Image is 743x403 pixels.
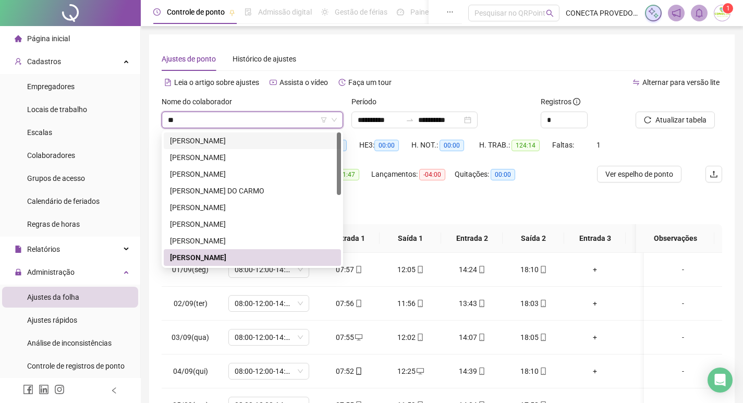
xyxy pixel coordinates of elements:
span: swap-right [406,116,414,124]
th: Saída 2 [503,224,564,253]
span: linkedin [39,384,49,395]
span: Empregadores [27,82,75,91]
div: 18:05 [511,332,556,343]
div: + [573,264,617,275]
span: ellipsis [446,8,454,16]
span: -04:00 [419,169,445,180]
div: + [634,365,679,377]
span: Colaboradores [27,151,75,160]
span: Atualizar tabela [655,114,707,126]
span: reload [644,116,651,124]
span: Ver espelho de ponto [605,168,673,180]
th: Entrada 2 [441,224,503,253]
label: Período [351,96,383,107]
th: Entrada 3 [564,224,626,253]
div: + [573,298,617,309]
span: youtube [270,79,277,86]
div: H. TRAB.: [479,139,552,151]
div: 18:03 [511,298,556,309]
span: file [15,246,22,253]
span: mobile [416,266,424,273]
span: Assista o vídeo [279,78,328,87]
span: Alternar para versão lite [642,78,720,87]
span: mobile [354,266,362,273]
span: 124:14 [511,140,540,151]
span: Ajustes rápidos [27,316,77,324]
span: 04/09(qui) [173,367,208,375]
span: mobile [539,368,547,375]
span: facebook [23,384,33,395]
th: Observações [636,224,714,253]
div: - [652,365,714,377]
div: [PERSON_NAME] [170,168,335,180]
span: Faltas: [552,141,576,149]
span: 00:00 [491,169,515,180]
span: mobile [539,266,547,273]
div: ADRIANA FLAVIA PEREIRA FIDELES BATISTA [164,132,341,149]
span: 08:00-12:00-14:00-18:00 [235,296,303,311]
div: - [652,332,714,343]
div: - [652,264,714,275]
span: history [338,79,346,86]
div: 14:39 [449,365,494,377]
span: to [406,116,414,124]
span: Gestão de férias [335,8,387,16]
span: 00:00 [374,140,399,151]
div: [PERSON_NAME] [170,252,335,263]
span: Escalas [27,128,52,137]
label: Nome do colaborador [162,96,239,107]
span: Locais de trabalho [27,105,87,114]
span: mobile [416,334,424,341]
span: pushpin [229,9,235,16]
span: Painel do DP [410,8,451,16]
span: upload [710,170,718,178]
div: Open Intercom Messenger [708,368,733,393]
div: + [634,264,679,275]
div: H. NOT.: [411,139,479,151]
th: Saída 1 [380,224,441,253]
span: Faça um tour [348,78,392,87]
span: info-circle [573,98,580,105]
span: clock-circle [153,8,161,16]
div: [PERSON_NAME] DO CARMO [170,185,335,197]
span: 1 [726,5,730,12]
div: Quitações: [455,168,528,180]
span: 03/09(qua) [172,333,209,341]
span: Admissão digital [258,8,312,16]
span: mobile [539,300,547,307]
div: [PERSON_NAME] [170,202,335,213]
sup: Atualize o seu contato no menu Meus Dados [723,3,733,14]
div: 18:10 [511,264,556,275]
span: mobile [477,334,485,341]
span: user-add [15,58,22,65]
span: swap [632,79,640,86]
div: [PERSON_NAME] [170,152,335,163]
span: home [15,35,22,42]
span: Histórico de ajustes [233,55,296,63]
span: mobile [477,368,485,375]
span: Regras de horas [27,220,80,228]
div: ANTONIO RONNY SOUSA LEITAO [164,233,341,249]
span: Página inicial [27,34,70,43]
div: 07:52 [326,365,371,377]
div: + [634,332,679,343]
th: Saída 3 [626,224,687,253]
span: Calendário de feriados [27,197,100,205]
span: Observações [644,233,706,244]
span: Grupos de acesso [27,174,85,182]
span: 00:00 [440,140,464,151]
button: Atualizar tabela [636,112,715,128]
div: 12:25 [388,365,433,377]
span: 01:47 [335,169,359,180]
img: sparkle-icon.fc2bf0ac1784a2077858766a79e2daf3.svg [648,7,659,19]
span: file-text [164,79,172,86]
div: ALESSANKO WENNYO DE SOUSA OLIVEIRA [164,149,341,166]
div: Lançamentos: [371,168,455,180]
img: 34453 [714,5,730,21]
div: [PERSON_NAME] [170,135,335,146]
span: 01/09(seg) [172,265,209,274]
span: 08:00-12:00-14:00-18:00 [235,262,303,277]
span: 08:00-12:00-14:00-18:00 [235,329,303,345]
span: lock [15,268,22,276]
span: search [546,9,554,17]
